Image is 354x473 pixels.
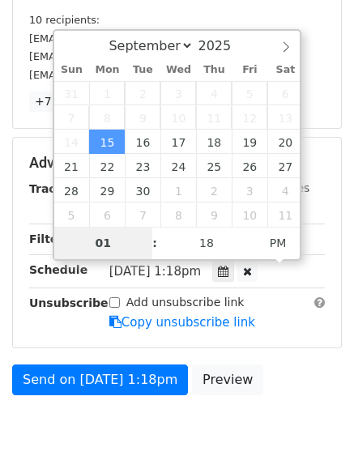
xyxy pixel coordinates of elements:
[232,130,267,154] span: September 19, 2025
[54,65,90,75] span: Sun
[157,227,256,259] input: Minute
[54,178,90,202] span: September 28, 2025
[29,263,87,276] strong: Schedule
[89,65,125,75] span: Mon
[29,32,210,45] small: [EMAIL_ADDRESS][DOMAIN_NAME]
[89,81,125,105] span: September 1, 2025
[89,154,125,178] span: September 22, 2025
[125,130,160,154] span: September 16, 2025
[125,105,160,130] span: September 9, 2025
[12,364,188,395] a: Send on [DATE] 1:18pm
[267,202,303,227] span: October 11, 2025
[29,154,325,172] h5: Advanced
[196,81,232,105] span: September 4, 2025
[160,202,196,227] span: October 8, 2025
[152,227,157,259] span: :
[89,130,125,154] span: September 15, 2025
[232,154,267,178] span: September 26, 2025
[256,227,301,259] span: Click to toggle
[89,202,125,227] span: October 6, 2025
[160,178,196,202] span: October 1, 2025
[232,202,267,227] span: October 10, 2025
[196,154,232,178] span: September 25, 2025
[89,178,125,202] span: September 29, 2025
[194,38,252,53] input: Year
[54,154,90,178] span: September 21, 2025
[29,182,83,195] strong: Tracking
[273,395,354,473] iframe: Chat Widget
[267,130,303,154] span: September 20, 2025
[54,105,90,130] span: September 7, 2025
[192,364,263,395] a: Preview
[232,105,267,130] span: September 12, 2025
[54,81,90,105] span: August 31, 2025
[54,227,153,259] input: Hour
[109,264,201,279] span: [DATE] 1:18pm
[89,105,125,130] span: September 8, 2025
[196,202,232,227] span: October 9, 2025
[125,202,160,227] span: October 7, 2025
[160,130,196,154] span: September 17, 2025
[54,130,90,154] span: September 14, 2025
[196,178,232,202] span: October 2, 2025
[29,50,210,62] small: [EMAIL_ADDRESS][DOMAIN_NAME]
[232,65,267,75] span: Fri
[232,178,267,202] span: October 3, 2025
[267,65,303,75] span: Sat
[267,81,303,105] span: September 6, 2025
[125,81,160,105] span: September 2, 2025
[267,178,303,202] span: October 4, 2025
[160,81,196,105] span: September 3, 2025
[125,178,160,202] span: September 30, 2025
[196,130,232,154] span: September 18, 2025
[196,65,232,75] span: Thu
[29,232,70,245] strong: Filters
[232,81,267,105] span: September 5, 2025
[29,92,90,112] a: +7 more
[109,315,255,330] a: Copy unsubscribe link
[196,105,232,130] span: September 11, 2025
[125,65,160,75] span: Tue
[126,294,245,311] label: Add unsubscribe link
[125,154,160,178] span: September 23, 2025
[29,69,210,81] small: [EMAIL_ADDRESS][DOMAIN_NAME]
[29,296,109,309] strong: Unsubscribe
[160,65,196,75] span: Wed
[29,14,100,26] small: 10 recipients:
[160,105,196,130] span: September 10, 2025
[54,202,90,227] span: October 5, 2025
[267,154,303,178] span: September 27, 2025
[160,154,196,178] span: September 24, 2025
[267,105,303,130] span: September 13, 2025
